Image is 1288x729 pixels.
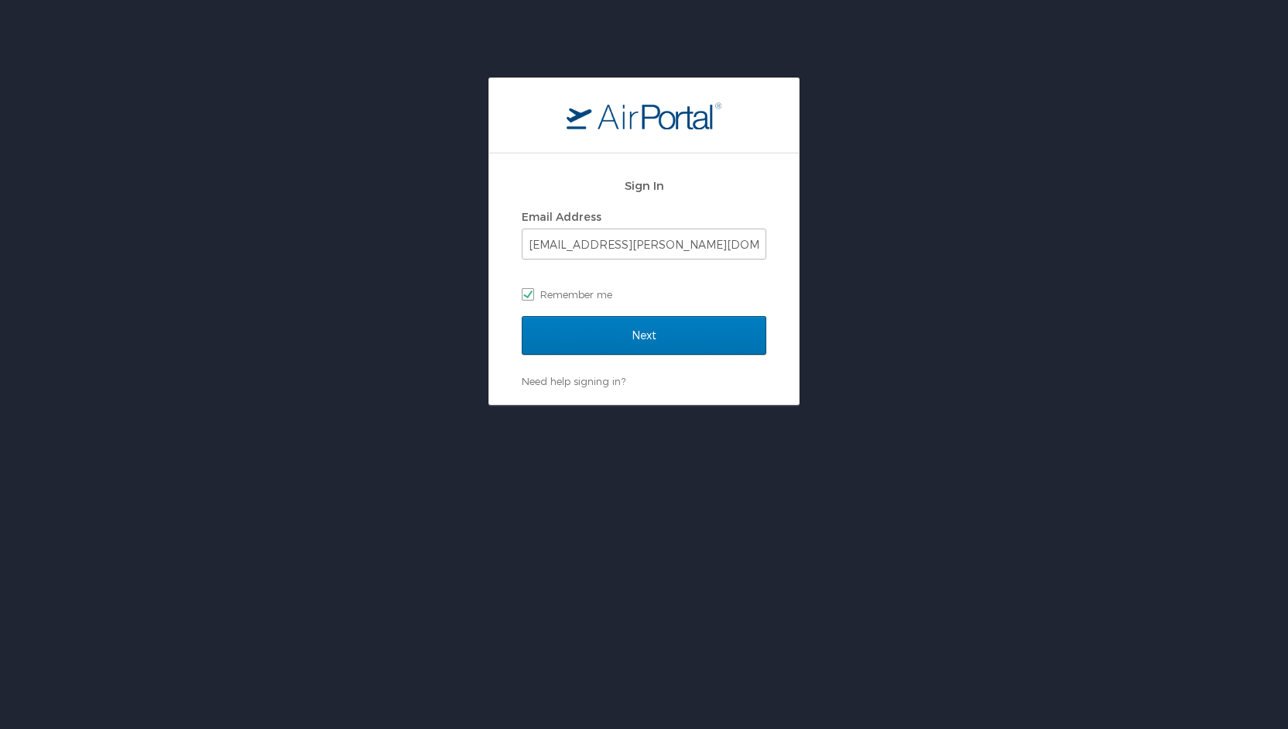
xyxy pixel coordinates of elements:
label: Remember me [522,283,766,306]
a: Need help signing in? [522,375,625,387]
input: Next [522,316,766,355]
img: logo [567,101,721,129]
h2: Sign In [522,177,766,194]
label: Email Address [522,210,601,223]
